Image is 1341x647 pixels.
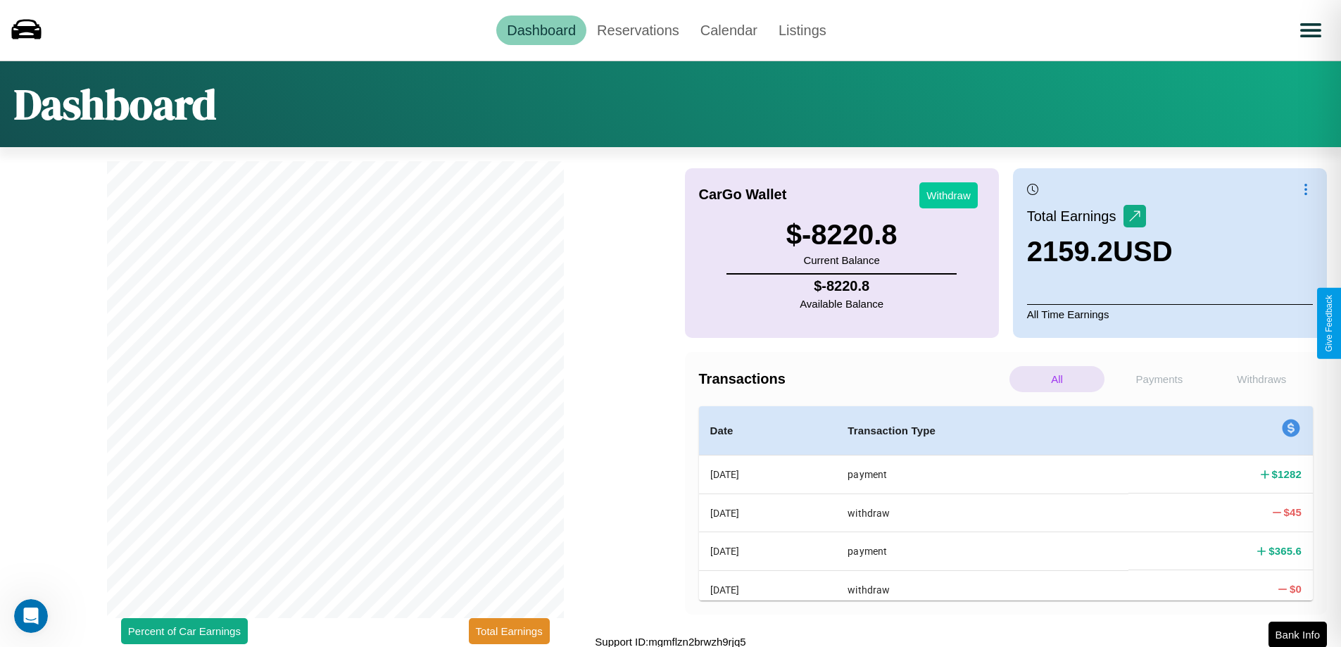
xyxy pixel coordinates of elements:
h4: $ 45 [1284,505,1302,520]
th: [DATE] [699,532,837,570]
button: Withdraw [919,182,978,208]
h4: $ -8220.8 [800,278,883,294]
a: Dashboard [496,15,586,45]
th: withdraw [836,494,1128,532]
th: [DATE] [699,456,837,494]
h3: $ -8220.8 [786,219,898,251]
button: Total Earnings [469,618,550,644]
p: All Time Earnings [1027,304,1313,324]
th: withdraw [836,570,1128,608]
a: Reservations [586,15,690,45]
button: Percent of Car Earnings [121,618,248,644]
h4: $ 0 [1290,582,1302,596]
p: Payments [1112,366,1207,392]
h4: Transaction Type [848,422,1117,439]
th: [DATE] [699,494,837,532]
h3: 2159.2 USD [1027,236,1173,268]
th: [DATE] [699,570,837,608]
p: Available Balance [800,294,883,313]
p: Current Balance [786,251,898,270]
a: Listings [768,15,837,45]
iframe: Intercom live chat [14,599,48,633]
h4: CarGo Wallet [699,187,787,203]
p: All [1009,366,1104,392]
h4: $ 365.6 [1268,544,1302,558]
h1: Dashboard [14,75,216,133]
button: Open menu [1291,11,1330,50]
th: payment [836,532,1128,570]
p: Withdraws [1214,366,1309,392]
div: Give Feedback [1324,295,1334,352]
p: Total Earnings [1027,203,1123,229]
h4: Date [710,422,826,439]
a: Calendar [690,15,768,45]
h4: $ 1282 [1272,467,1302,482]
th: payment [836,456,1128,494]
h4: Transactions [699,371,1006,387]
